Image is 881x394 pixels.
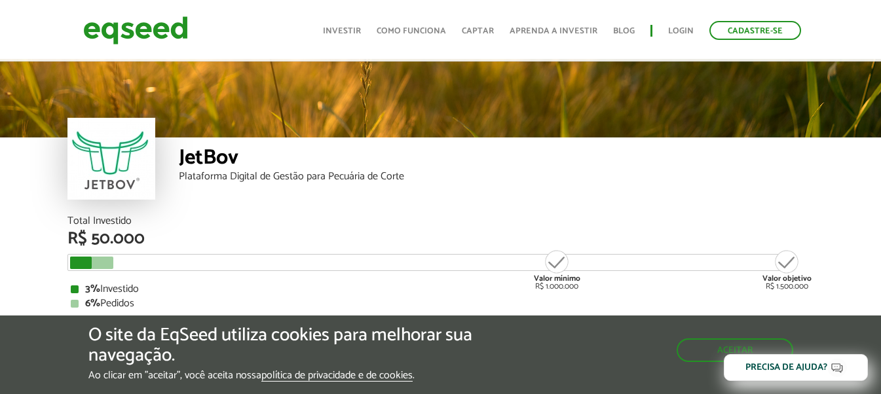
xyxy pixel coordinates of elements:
a: Login [668,27,694,35]
div: Investido [71,284,811,295]
p: Ao clicar em "aceitar", você aceita nossa . [88,369,512,382]
div: R$ 50.000 [67,230,814,247]
strong: Valor objetivo [762,272,812,285]
div: Total Investido [67,216,814,226]
div: JetBov [179,147,814,171]
h5: O site da EqSeed utiliza cookies para melhorar sua navegação. [88,325,512,366]
button: Aceitar [677,338,793,362]
div: Pedidos [71,298,811,309]
strong: 3% [85,280,100,298]
a: Blog [613,27,635,35]
a: Captar [462,27,494,35]
img: EqSeed [83,13,188,48]
a: Como funciona [377,27,446,35]
a: política de privacidade e de cookies [261,370,413,382]
div: Plataforma Digital de Gestão para Pecuária de Corte [179,171,814,182]
strong: 6% [85,295,100,312]
div: R$ 1.500.000 [762,249,812,291]
a: Cadastre-se [709,21,801,40]
a: Aprenda a investir [510,27,597,35]
strong: Valor mínimo [534,272,580,285]
a: Investir [323,27,361,35]
div: R$ 1.000.000 [533,249,582,291]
